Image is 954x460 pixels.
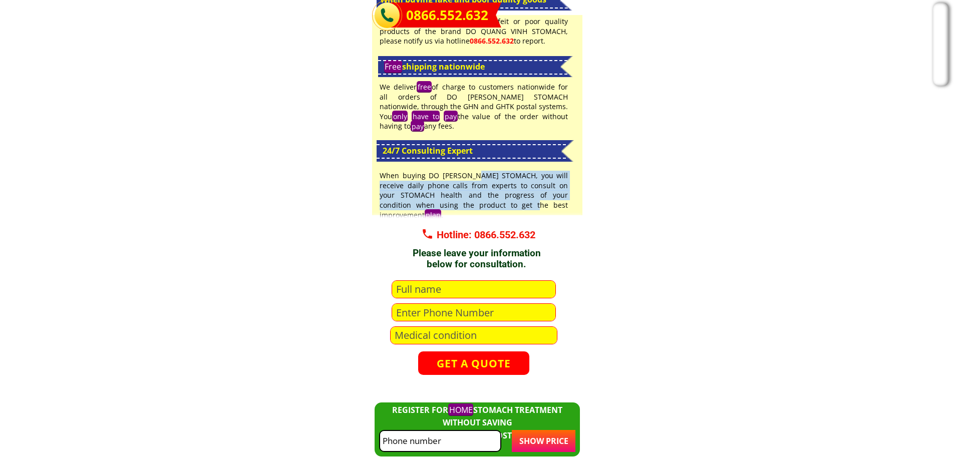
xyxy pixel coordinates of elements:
[437,356,511,370] font: GET A QUOTE
[437,229,535,241] font: Hotline: 0866.552.632
[406,5,491,26] a: 0866.552.632
[384,60,485,73] font: shipping nationwide
[392,111,408,122] mark: only
[411,121,424,132] mark: pay
[433,228,539,242] a: Hotline: 0866.552.632
[448,403,473,416] mark: HOME
[412,111,440,122] mark: have to
[406,6,488,24] font: 0866.552.632
[380,171,568,220] font: When buying DO [PERSON_NAME] STOMACH, you will receive daily phone calls from experts to consult ...
[394,281,554,298] input: Full name
[380,81,568,132] font: We deliver of charge to customers nationwide for all orders of DO [PERSON_NAME] STOMACH nationwid...
[514,36,545,46] font: to report.
[394,304,554,321] input: Enter Phone Number
[444,111,457,122] mark: pay
[380,431,500,450] input: Please re-enter your Phone Number which must only include 10 digits!
[519,435,568,446] font: SHOW PRICE
[383,145,473,156] font: 24/7 Consulting Expert
[425,209,441,220] mark: plan
[413,247,541,270] font: Please leave your information below for consultation.
[470,36,514,46] font: 0866.552.632
[380,17,568,46] a: Customers who discover counterfeit or poor quality products of the brand DO QUANG VINH STOMACH, p...
[417,81,432,92] mark: free
[384,60,402,73] mark: Free
[392,327,555,344] input: Medical condition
